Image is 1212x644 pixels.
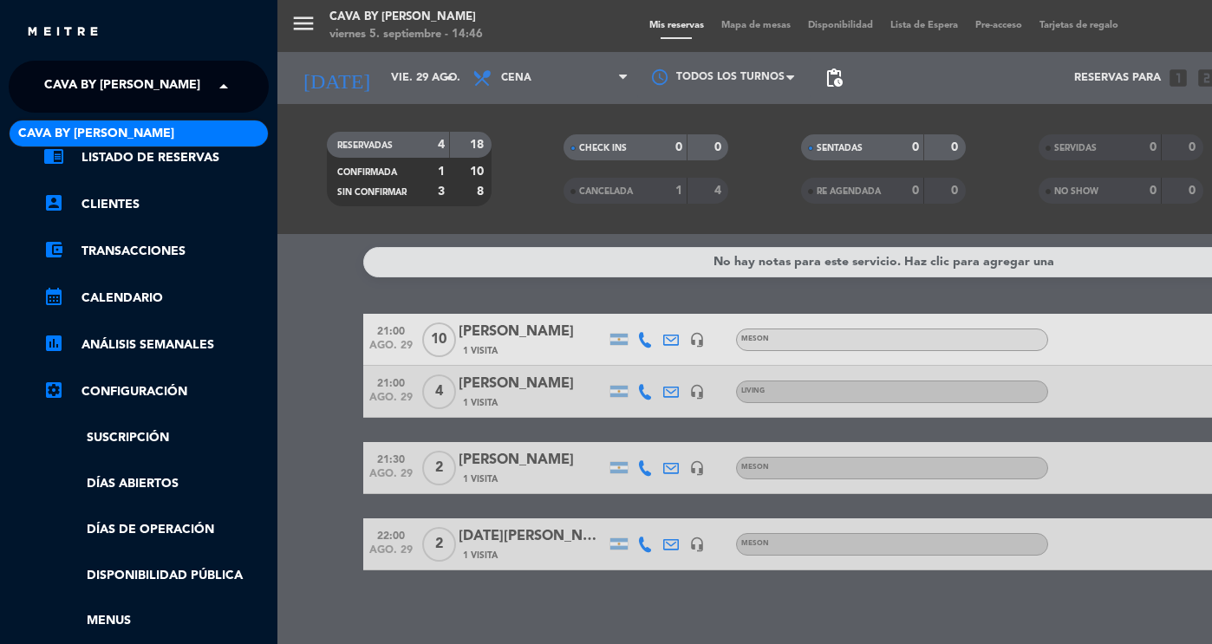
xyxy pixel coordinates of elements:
[43,239,64,260] i: account_balance_wallet
[43,146,64,166] i: chrome_reader_mode
[43,286,64,307] i: calendar_month
[26,26,100,39] img: MEITRE
[43,288,269,309] a: calendar_monthCalendario
[43,335,269,355] a: assessmentANÁLISIS SEMANALES
[43,566,269,586] a: Disponibilidad pública
[43,192,64,213] i: account_box
[824,68,844,88] span: pending_actions
[43,611,269,631] a: Menus
[44,68,200,105] span: Cava by [PERSON_NAME]
[43,381,269,402] a: Configuración
[43,428,269,448] a: Suscripción
[43,474,269,494] a: Días abiertos
[43,241,269,262] a: account_balance_walletTransacciones
[43,194,269,215] a: account_boxClientes
[43,380,64,400] i: settings_applications
[43,333,64,354] i: assessment
[43,147,269,168] a: chrome_reader_modeListado de Reservas
[43,520,269,540] a: Días de Operación
[18,124,174,144] span: Cava by [PERSON_NAME]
